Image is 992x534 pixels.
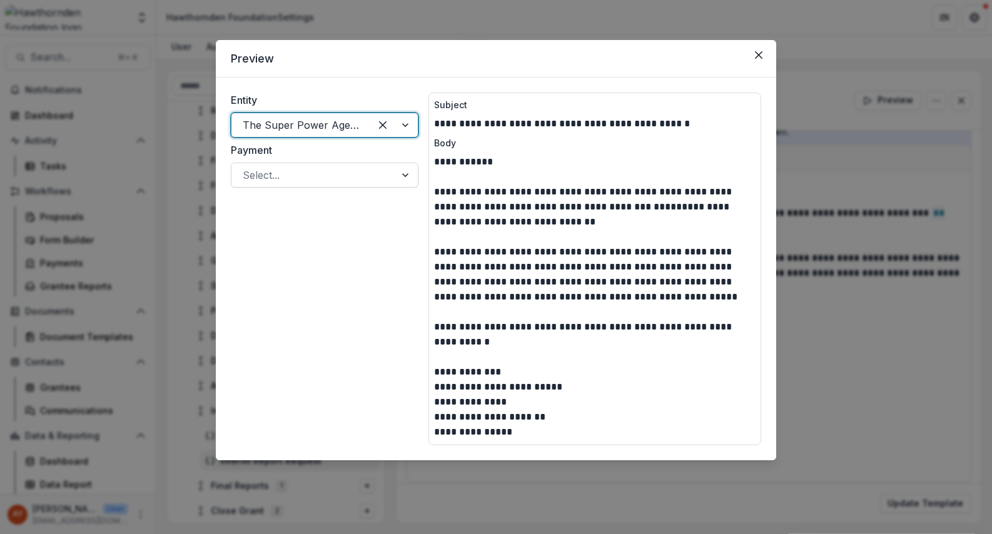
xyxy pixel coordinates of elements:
header: Preview [216,40,776,78]
div: Clear selected options [373,115,393,135]
button: Close [749,45,769,65]
p: Body [434,136,756,149]
p: Subject [434,98,756,111]
label: Payment [231,143,411,158]
label: Entity [231,93,411,108]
